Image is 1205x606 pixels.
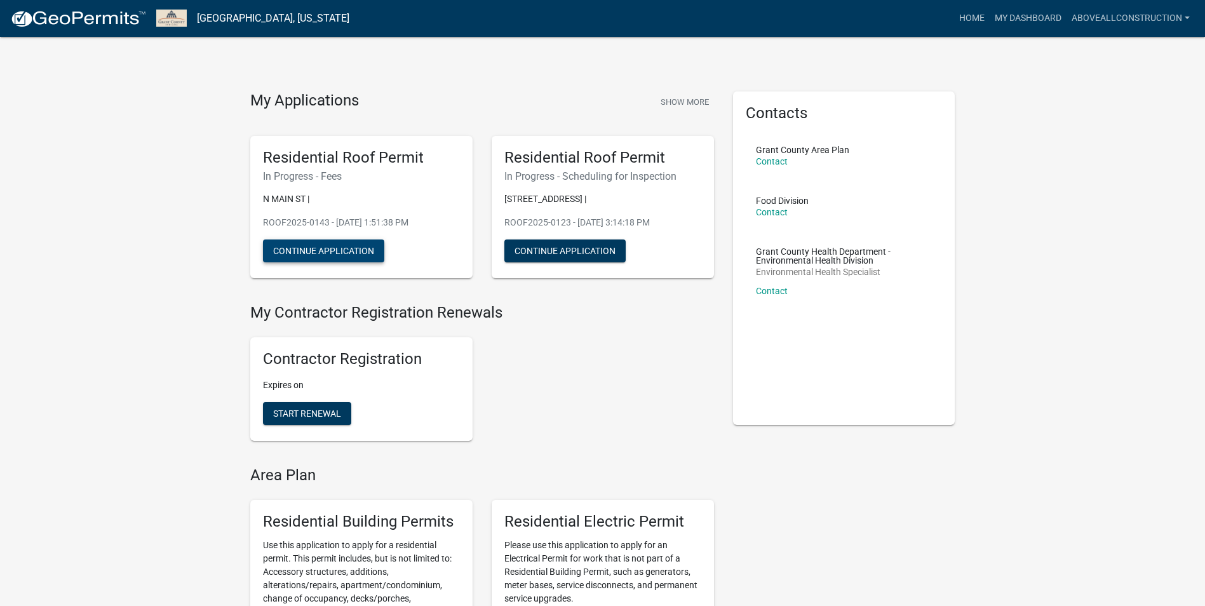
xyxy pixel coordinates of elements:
[756,196,809,205] p: Food Division
[263,216,460,229] p: ROOF2025-0143 - [DATE] 1:51:38 PM
[156,10,187,27] img: Grant County, Indiana
[250,304,714,451] wm-registration-list-section: My Contractor Registration Renewals
[263,149,460,167] h5: Residential Roof Permit
[263,379,460,392] p: Expires on
[756,247,932,265] p: Grant County Health Department - Environmental Health Division
[504,170,701,182] h6: In Progress - Scheduling for Inspection
[504,239,626,262] button: Continue Application
[263,513,460,531] h5: Residential Building Permits
[504,216,701,229] p: ROOF2025-0123 - [DATE] 3:14:18 PM
[504,149,701,167] h5: Residential Roof Permit
[263,170,460,182] h6: In Progress - Fees
[756,145,849,154] p: Grant County Area Plan
[197,8,349,29] a: [GEOGRAPHIC_DATA], [US_STATE]
[250,304,714,322] h4: My Contractor Registration Renewals
[954,6,990,30] a: Home
[263,239,384,262] button: Continue Application
[263,192,460,206] p: N MAIN ST |
[656,91,714,112] button: Show More
[504,192,701,206] p: [STREET_ADDRESS] |
[263,350,460,368] h5: Contractor Registration
[504,539,701,605] p: Please use this application to apply for an Electrical Permit for work that is not part of a Resi...
[273,408,341,419] span: Start Renewal
[1067,6,1195,30] a: AboveAllConstruction
[990,6,1067,30] a: My Dashboard
[504,513,701,531] h5: Residential Electric Permit
[746,104,943,123] h5: Contacts
[263,402,351,425] button: Start Renewal
[250,466,714,485] h4: Area Plan
[756,207,788,217] a: Contact
[756,267,932,276] p: Environmental Health Specialist
[756,286,788,296] a: Contact
[756,156,788,166] a: Contact
[250,91,359,111] h4: My Applications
